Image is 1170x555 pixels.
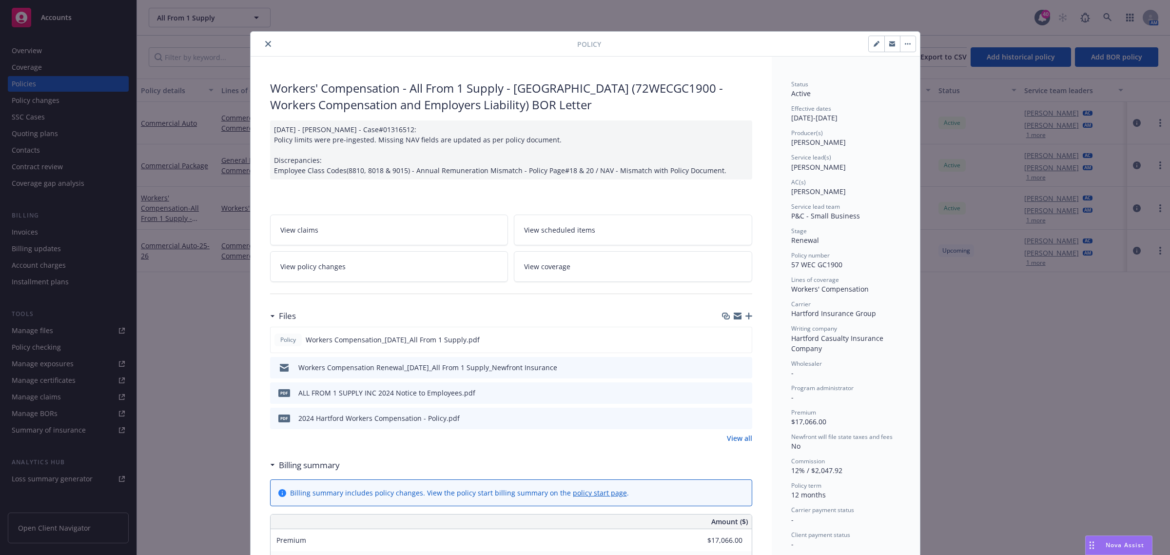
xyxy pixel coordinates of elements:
span: pdf [278,415,290,422]
span: Policy [577,39,601,49]
span: Carrier [791,300,811,308]
button: download file [724,413,732,423]
span: Workers Compensation_[DATE]_All From 1 Supply.pdf [306,335,480,345]
span: Program administrator [791,384,854,392]
span: [PERSON_NAME] [791,138,846,147]
button: close [262,38,274,50]
span: - [791,393,794,402]
div: ALL FROM 1 SUPPLY INC 2024 Notice to Employees.pdf [298,388,475,398]
span: Renewal [791,236,819,245]
span: Nova Assist [1106,541,1144,549]
span: 57 WEC GC1900 [791,260,842,269]
span: Lines of coverage [791,276,839,284]
span: Producer(s) [791,129,823,137]
a: policy start page [573,488,627,497]
span: Active [791,89,811,98]
span: Amount ($) [711,516,748,527]
span: Newfront will file state taxes and fees [791,433,893,441]
a: View policy changes [270,251,508,282]
div: [DATE] - [PERSON_NAME] - Case#01316512: Policy limits were pre-ingested. Missing NAV fields are u... [270,120,752,179]
span: Premium [276,535,306,545]
input: 0.00 [685,533,748,548]
span: No [791,441,800,451]
div: Files [270,310,296,322]
span: Policy term [791,481,821,490]
div: 2024 Hartford Workers Compensation - Policy.pdf [298,413,460,423]
a: View coverage [514,251,752,282]
span: - [791,539,794,549]
span: View policy changes [280,261,346,272]
span: View scheduled items [524,225,595,235]
span: P&C - Small Business [791,211,860,220]
span: Stage [791,227,807,235]
span: Status [791,80,808,88]
span: [PERSON_NAME] [791,162,846,172]
button: preview file [739,335,748,345]
span: AC(s) [791,178,806,186]
a: View all [727,433,752,443]
div: Workers' Compensation - All From 1 Supply - [GEOGRAPHIC_DATA] (72WECGC1900 - Workers Compensation... [270,80,752,113]
button: Nova Assist [1085,535,1152,555]
div: Workers Compensation Renewal_[DATE]_All From 1 Supply_Newfront Insurance [298,362,557,373]
button: preview file [740,362,748,373]
span: Commission [791,457,825,465]
span: Effective dates [791,104,831,113]
div: [DATE] - [DATE] [791,104,900,123]
span: 12 months [791,490,826,499]
span: - [791,368,794,377]
h3: Billing summary [279,459,340,472]
div: Drag to move [1086,536,1098,555]
span: Policy [278,336,298,344]
span: $17,066.00 [791,417,826,426]
a: View claims [270,215,508,245]
span: Hartford Insurance Group [791,309,876,318]
span: Service lead(s) [791,153,831,161]
span: Service lead team [791,202,840,211]
button: preview file [740,413,748,423]
span: View coverage [524,261,570,272]
h3: Files [279,310,296,322]
div: Workers' Compensation [791,284,900,294]
span: Wholesaler [791,359,822,368]
span: Carrier payment status [791,506,854,514]
a: View scheduled items [514,215,752,245]
button: download file [723,335,731,345]
span: Policy number [791,251,830,259]
button: download file [724,362,732,373]
span: Hartford Casualty Insurance Company [791,334,885,353]
button: download file [724,388,732,398]
span: - [791,515,794,524]
span: [PERSON_NAME] [791,187,846,196]
span: 12% / $2,047.92 [791,466,842,475]
span: Premium [791,408,816,416]
div: Billing summary [270,459,340,472]
span: View claims [280,225,318,235]
span: Writing company [791,324,837,333]
span: Client payment status [791,531,850,539]
span: pdf [278,389,290,396]
div: Billing summary includes policy changes. View the policy start billing summary on the . [290,488,629,498]
button: preview file [740,388,748,398]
